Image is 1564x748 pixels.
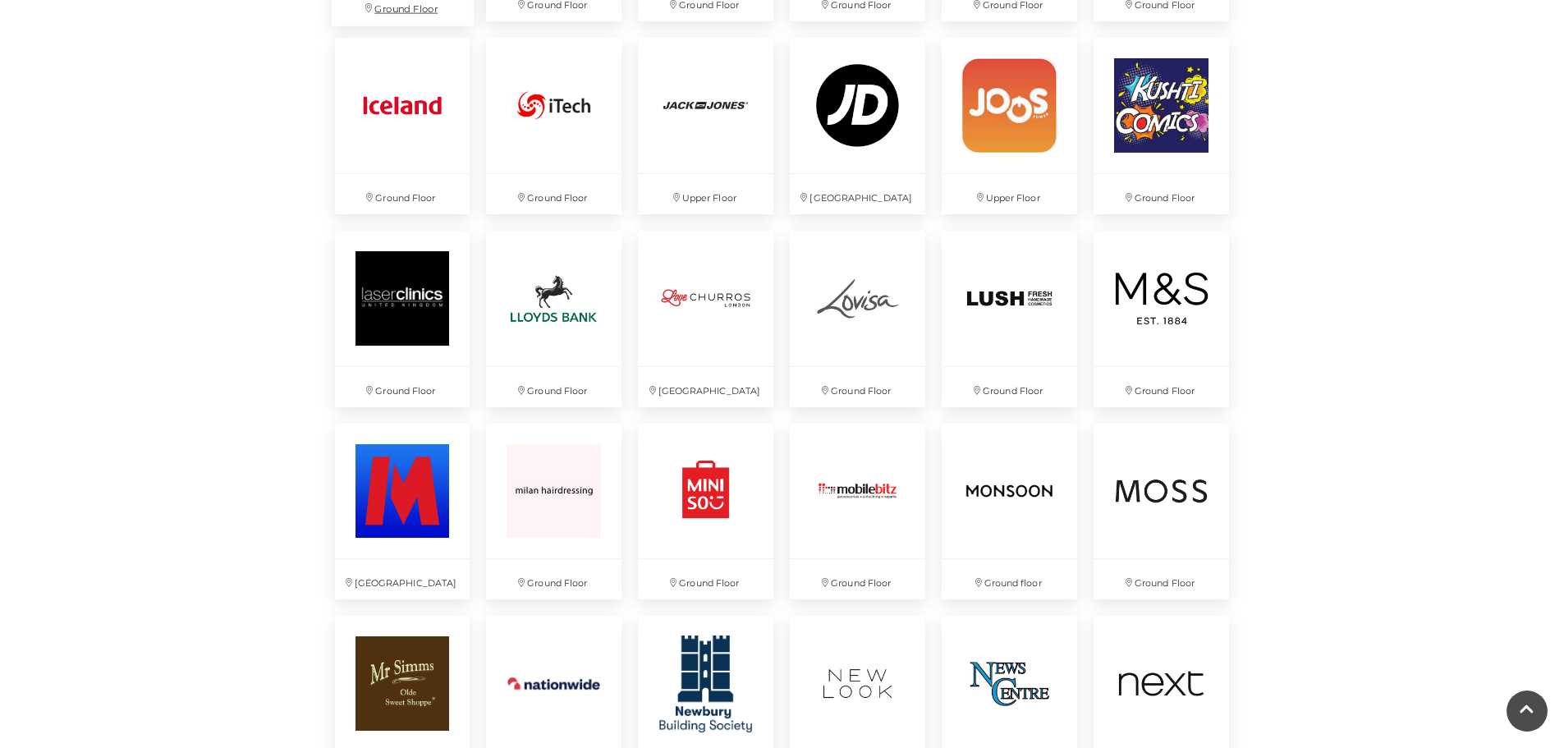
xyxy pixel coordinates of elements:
[630,30,782,223] a: Upper Floor
[782,223,933,415] a: Ground Floor
[630,223,782,415] a: [GEOGRAPHIC_DATA]
[933,415,1085,608] a: Ground floor
[327,415,479,608] a: [GEOGRAPHIC_DATA]
[1085,415,1237,608] a: Ground Floor
[1094,367,1229,407] p: Ground Floor
[1094,174,1229,214] p: Ground Floor
[933,30,1085,223] a: Upper Floor
[486,367,621,407] p: Ground Floor
[486,174,621,214] p: Ground Floor
[933,223,1085,415] a: Ground Floor
[1085,30,1237,223] a: Ground Floor
[790,367,925,407] p: Ground Floor
[638,367,773,407] p: [GEOGRAPHIC_DATA]
[335,559,470,599] p: [GEOGRAPHIC_DATA]
[630,415,782,608] a: Ground Floor
[942,174,1077,214] p: Upper Floor
[1085,223,1237,415] a: Ground Floor
[638,559,773,599] p: Ground Floor
[335,367,470,407] p: Ground Floor
[478,415,630,608] a: Ground Floor
[327,30,479,223] a: Ground Floor
[486,559,621,599] p: Ground Floor
[942,559,1077,599] p: Ground floor
[782,415,933,608] a: Ground Floor
[478,223,630,415] a: Ground Floor
[478,30,630,223] a: Ground Floor
[782,30,933,223] a: [GEOGRAPHIC_DATA]
[327,223,479,415] a: Laser Clinic Ground Floor
[790,559,925,599] p: Ground Floor
[1094,559,1229,599] p: Ground Floor
[942,367,1077,407] p: Ground Floor
[790,174,925,214] p: [GEOGRAPHIC_DATA]
[638,174,773,214] p: Upper Floor
[335,174,470,214] p: Ground Floor
[335,231,470,366] img: Laser Clinic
